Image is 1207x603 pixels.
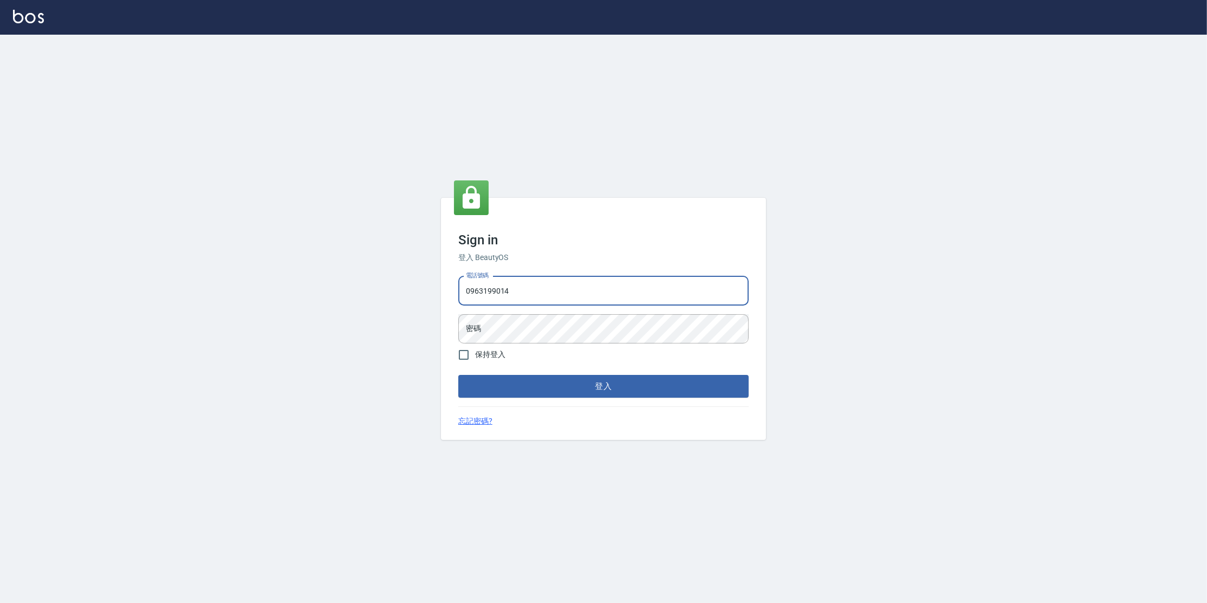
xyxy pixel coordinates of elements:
span: 保持登入 [475,349,505,360]
h3: Sign in [458,232,749,248]
h6: 登入 BeautyOS [458,252,749,263]
label: 電話號碼 [466,271,489,280]
img: Logo [13,10,44,23]
a: 忘記密碼? [458,416,492,427]
button: 登入 [458,375,749,398]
